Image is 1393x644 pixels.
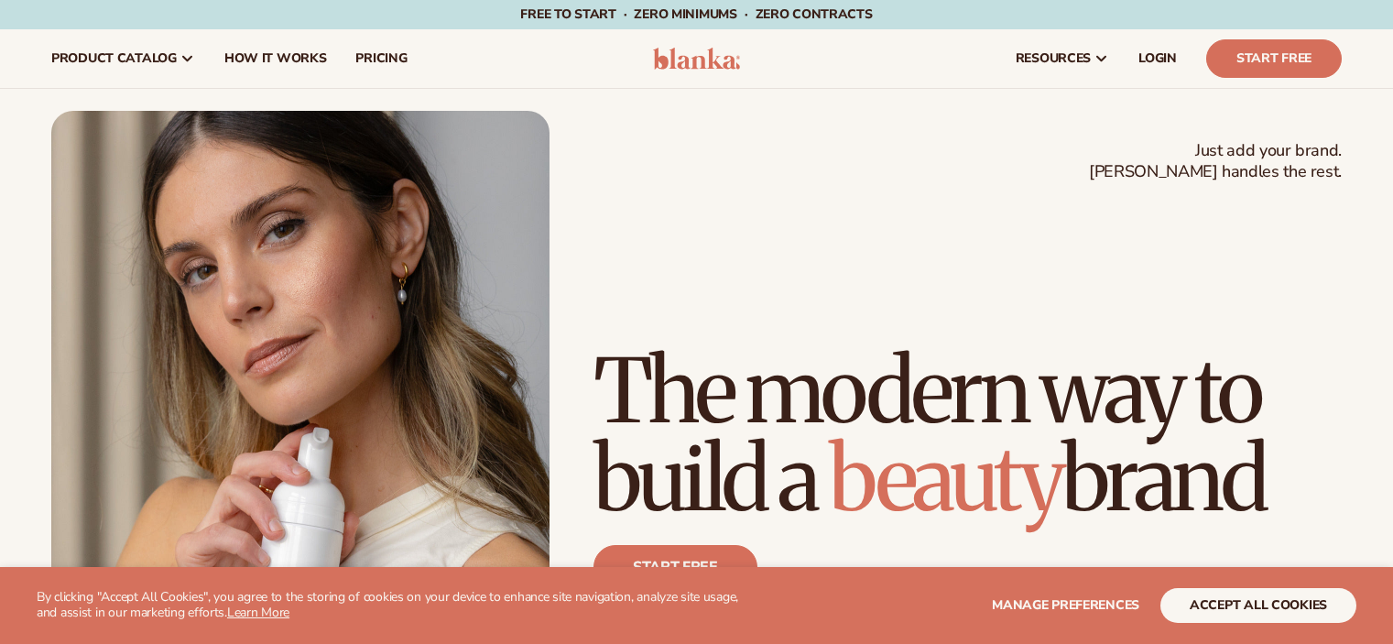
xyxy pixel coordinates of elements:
[520,5,872,23] span: Free to start · ZERO minimums · ZERO contracts
[1001,29,1124,88] a: resources
[51,51,177,66] span: product catalog
[227,604,289,621] a: Learn More
[341,29,421,88] a: pricing
[1016,51,1091,66] span: resources
[1124,29,1192,88] a: LOGIN
[992,588,1139,623] button: Manage preferences
[355,51,407,66] span: pricing
[593,347,1342,523] h1: The modern way to build a brand
[224,51,327,66] span: How It Works
[1138,51,1177,66] span: LOGIN
[1206,39,1342,78] a: Start Free
[37,590,759,621] p: By clicking "Accept All Cookies", you agree to the storing of cookies on your device to enhance s...
[1160,588,1356,623] button: accept all cookies
[593,545,757,589] a: Start free
[1089,140,1342,183] span: Just add your brand. [PERSON_NAME] handles the rest.
[653,48,740,70] img: logo
[992,596,1139,614] span: Manage preferences
[210,29,342,88] a: How It Works
[829,424,1061,534] span: beauty
[37,29,210,88] a: product catalog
